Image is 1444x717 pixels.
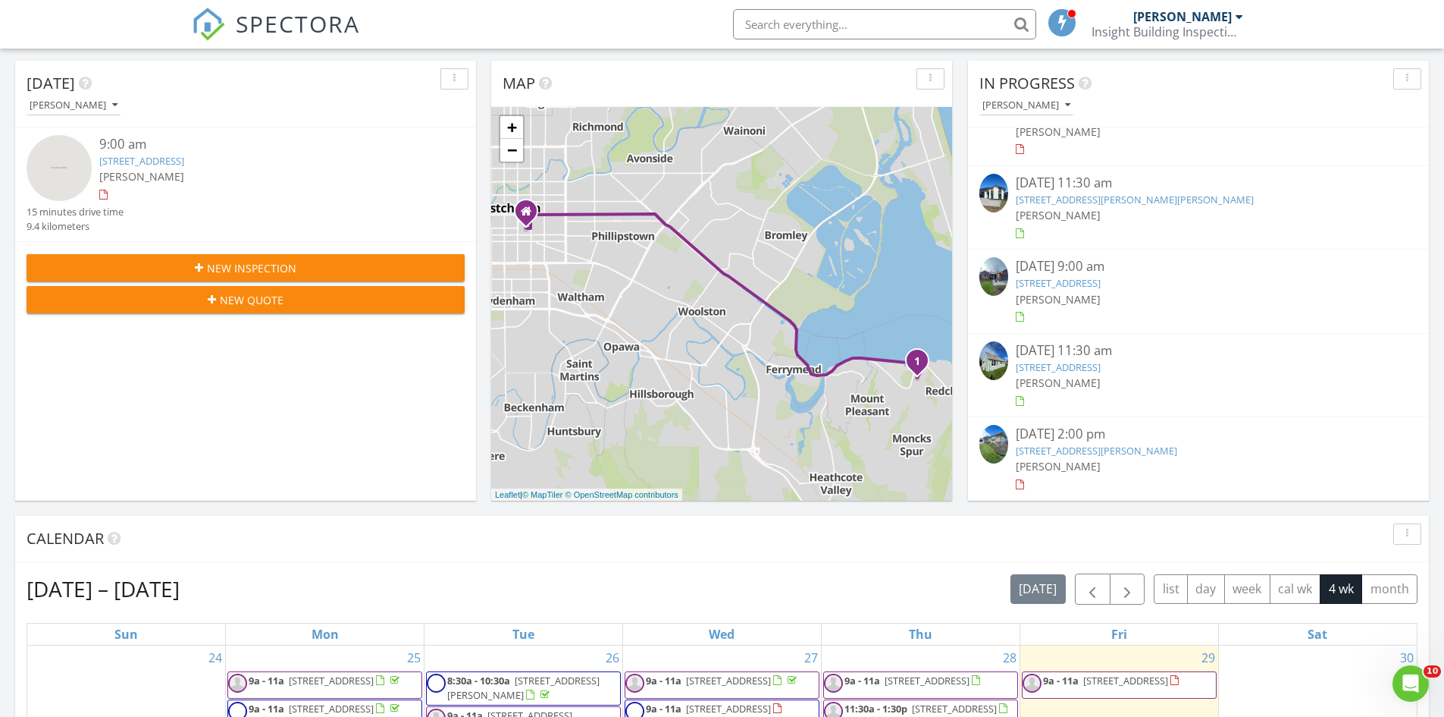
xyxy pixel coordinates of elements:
img: 9370756%2Fcover_photos%2FrNLGehGoSR4UYplibF0U%2Fsmall.9370756-1756331196875 [979,257,1008,296]
button: Previous [1075,574,1110,605]
a: [STREET_ADDRESS][PERSON_NAME][PERSON_NAME] [1016,193,1254,206]
a: [STREET_ADDRESS][PERSON_NAME] [1016,444,1177,458]
a: Leaflet [495,490,520,499]
a: 9a - 11a [STREET_ADDRESS] [227,671,422,699]
a: Friday [1108,624,1130,645]
a: Thursday [906,624,935,645]
span: [PERSON_NAME] [99,169,184,184]
button: month [1361,574,1417,604]
div: 23 Balmoral Ln, Christchurch, Canterbury Region 8081 [917,360,926,370]
a: 11:30a - 1:30p [STREET_ADDRESS] [844,702,1011,715]
span: In Progress [979,73,1075,93]
span: 9a - 11a [249,702,284,715]
img: 9370765%2Fcover_photos%2Fk5NrMXmYdlzmqfBK5GFw%2Fsmall.9370765-1756334413765 [979,341,1008,380]
a: 9a - 11a [STREET_ADDRESS] [646,674,800,687]
button: [PERSON_NAME] [979,96,1073,116]
a: [DATE] 11:30 am [STREET_ADDRESS] [PERSON_NAME] [979,341,1417,409]
span: 11:30a - 1:30p [844,702,907,715]
span: [DATE] [27,73,75,93]
a: [STREET_ADDRESS] [99,154,184,168]
button: [PERSON_NAME] [27,96,121,116]
div: 9:00 am [99,135,428,154]
a: 9a - 11a [STREET_ADDRESS] [646,702,785,715]
div: 9.4 kilometers [27,219,124,234]
div: [DATE] 11:30 am [1016,341,1381,360]
a: © MapTiler [522,490,563,499]
a: 9a - 11a [STREET_ADDRESS] [823,671,1018,699]
span: [PERSON_NAME] [1016,124,1101,139]
a: Go to August 26, 2025 [603,646,622,670]
span: [STREET_ADDRESS] [912,702,997,715]
span: [PERSON_NAME] [1016,208,1101,222]
a: [DATE] 9:00 am [STREET_ADDRESS] [PERSON_NAME] [979,257,1417,325]
span: [PERSON_NAME] [1016,459,1101,473]
button: Next [1110,574,1145,605]
a: [DATE] 11:30 am [STREET_ADDRESS][PERSON_NAME][PERSON_NAME] [PERSON_NAME] [979,174,1417,241]
span: 9a - 11a [1043,674,1079,687]
span: [STREET_ADDRESS] [686,702,771,715]
a: Wednesday [706,624,738,645]
a: Go to August 28, 2025 [1000,646,1020,670]
span: [PERSON_NAME] [1016,376,1101,390]
div: [DATE] 11:30 am [1016,174,1381,193]
img: 9363916%2Fcover_photos%2Fku7DHFGLKHAVOsXFyggq%2Fsmall.9363916-1756249411339 [979,174,1008,212]
span: [PERSON_NAME] [1016,292,1101,307]
a: 9a - 11a [STREET_ADDRESS] [1043,674,1182,687]
img: default-user-f0147aede5fd5fa78ca7ade42f37bd4542148d508eef1c3d3ea960f66861d68b.jpg [824,674,843,693]
div: 15 minutes drive time [27,205,124,219]
i: 1 [914,357,920,367]
img: empty_for_report.png [427,674,446,693]
img: The Best Home Inspection Software - Spectora [192,8,225,41]
button: New Quote [27,286,465,313]
span: [STREET_ADDRESS] [1083,674,1168,687]
a: Go to August 24, 2025 [205,646,225,670]
a: Zoom in [500,116,523,139]
div: [PERSON_NAME] [982,100,1070,111]
div: [PERSON_NAME] [30,100,117,111]
div: [DATE] 9:00 am [1016,257,1381,276]
span: Map [503,73,535,93]
span: [STREET_ADDRESS] [289,674,374,687]
input: Search everything... [733,9,1036,39]
div: [PERSON_NAME] [1133,9,1232,24]
img: default-user-f0147aede5fd5fa78ca7ade42f37bd4542148d508eef1c3d3ea960f66861d68b.jpg [228,674,247,693]
a: [STREET_ADDRESS] [1016,360,1101,374]
img: default-user-f0147aede5fd5fa78ca7ade42f37bd4542148d508eef1c3d3ea960f66861d68b.jpg [625,674,644,693]
a: Go to August 27, 2025 [801,646,821,670]
a: © OpenStreetMap contributors [565,490,678,499]
span: [STREET_ADDRESS] [289,702,374,715]
a: 9a - 11a [STREET_ADDRESS] [249,674,403,687]
a: 9a - 11a [STREET_ADDRESS] [625,671,819,699]
span: New Inspection [207,260,296,276]
span: 9a - 11a [844,674,880,687]
a: SPECTORA [192,20,360,52]
span: [STREET_ADDRESS] [885,674,969,687]
a: Zoom out [500,139,523,162]
a: 8:30a - 10:30a [STREET_ADDRESS][PERSON_NAME] [426,671,621,706]
a: 8:30a - 10:30a [STREET_ADDRESS][PERSON_NAME] [447,674,600,702]
button: [DATE] [1010,574,1066,604]
span: SPECTORA [236,8,360,39]
span: [STREET_ADDRESS][PERSON_NAME] [447,674,600,702]
img: streetview [27,135,92,200]
iframe: Intercom live chat [1392,665,1429,702]
a: 9a - 11a [STREET_ADDRESS] [1022,671,1217,699]
span: New Quote [220,292,283,308]
a: Go to August 25, 2025 [404,646,424,670]
a: [STREET_ADDRESS] [1016,276,1101,290]
div: | [491,489,682,502]
span: 9a - 11a [646,674,681,687]
img: 9370795%2Fcover_photos%2Fhs1xfIDG2uxaQvvq1Jlg%2Fsmall.9370795-1756342008310 [979,425,1008,464]
span: Calendar [27,528,104,549]
a: Monday [309,624,342,645]
button: day [1187,574,1225,604]
div: Insight Building Inspections [1092,24,1243,39]
a: 9a - 11a [STREET_ADDRESS] [249,702,403,715]
a: Go to August 29, 2025 [1198,646,1218,670]
a: Sunday [111,624,141,645]
a: Go to August 30, 2025 [1397,646,1417,670]
button: New Inspection [27,254,465,281]
a: Tuesday [509,624,537,645]
h2: [DATE] – [DATE] [27,574,180,604]
span: 10 [1424,665,1441,678]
